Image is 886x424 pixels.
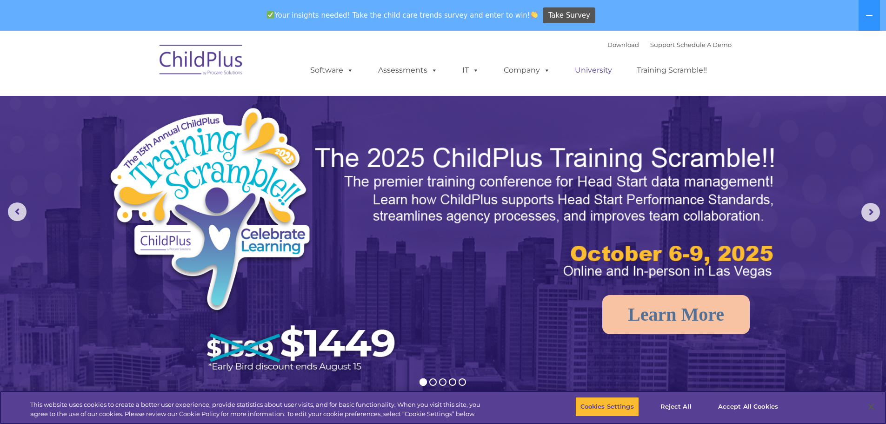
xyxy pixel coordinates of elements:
a: Schedule A Demo [677,41,732,48]
button: Cookies Settings [575,397,639,417]
div: This website uses cookies to create a better user experience, provide statistics about user visit... [30,400,487,418]
a: Support [650,41,675,48]
button: Accept All Cookies [713,397,783,417]
a: Company [494,61,560,80]
button: Reject All [647,397,705,417]
a: Software [301,61,363,80]
a: Download [607,41,639,48]
a: Assessments [369,61,447,80]
img: 👏 [531,11,538,18]
a: Training Scramble!! [627,61,716,80]
a: Learn More [602,295,750,334]
img: ChildPlus by Procare Solutions [155,38,248,85]
button: Close [861,397,881,417]
span: Your insights needed! Take the child care trends survey and enter to win! [263,6,542,24]
img: ✅ [267,11,274,18]
span: Take Survey [548,7,590,24]
a: Take Survey [543,7,595,24]
span: Last name [129,61,158,68]
font: | [607,41,732,48]
span: Phone number [129,100,169,107]
a: IT [453,61,488,80]
a: University [566,61,621,80]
